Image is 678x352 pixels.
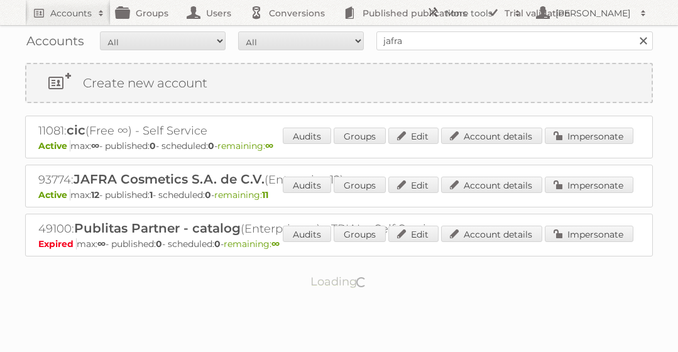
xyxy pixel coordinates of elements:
span: remaining: [224,238,280,250]
strong: 0 [208,140,214,151]
p: Loading [271,269,407,294]
strong: 0 [150,140,156,151]
a: Impersonate [545,177,633,193]
span: Expired [38,238,77,250]
a: Groups [334,128,386,144]
strong: 0 [156,238,162,250]
span: remaining: [217,140,273,151]
a: Audits [283,128,331,144]
h2: 11081: (Free ∞) - Self Service [38,123,478,139]
a: Audits [283,226,331,242]
span: remaining: [214,189,268,201]
a: Create new account [26,64,652,102]
a: Account details [441,226,542,242]
a: Impersonate [545,128,633,144]
a: Groups [334,226,386,242]
p: max: - published: - scheduled: - [38,189,640,201]
a: Account details [441,177,542,193]
span: JAFRA Cosmetics S.A. de C.V. [74,172,265,187]
strong: ∞ [265,140,273,151]
span: cic [67,123,85,138]
strong: ∞ [97,238,106,250]
strong: ∞ [91,140,99,151]
a: Audits [283,177,331,193]
h2: 93774: (Enterprise 12) [38,172,478,188]
a: Edit [388,177,439,193]
p: max: - published: - scheduled: - [38,238,640,250]
a: Impersonate [545,226,633,242]
a: Edit [388,226,439,242]
a: Account details [441,128,542,144]
span: Publitas Partner - catalog [74,221,241,236]
a: Edit [388,128,439,144]
a: Groups [334,177,386,193]
strong: ∞ [271,238,280,250]
span: Active [38,140,70,151]
strong: 12 [91,189,99,201]
h2: More tools [446,7,508,19]
h2: [PERSON_NAME] [552,7,634,19]
span: Active [38,189,70,201]
strong: 1 [150,189,153,201]
p: max: - published: - scheduled: - [38,140,640,151]
h2: 49100: (Enterprise ∞) - TRIAL - Self Service [38,221,478,237]
h2: Accounts [50,7,92,19]
strong: 0 [214,238,221,250]
strong: 11 [262,189,268,201]
strong: 0 [205,189,211,201]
